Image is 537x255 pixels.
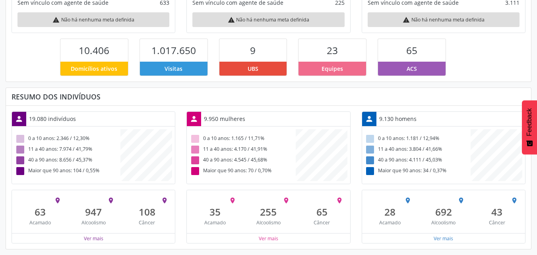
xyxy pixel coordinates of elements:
div: 108 [126,206,168,218]
div: Não há nenhuma meta definida [17,12,169,27]
i: warning [403,16,410,23]
div: 9.950 mulheres [201,112,248,126]
span: Feedback [526,108,533,136]
div: 40 a 90 anos: 4.545 / 45,68% [190,155,295,166]
div: Maior que 90 anos: 34 / 0,37% [365,166,471,177]
div: 35 [194,206,236,218]
i: person [15,115,23,123]
span: 9 [250,44,256,57]
span: Equipes [322,64,343,73]
button: Ver mais [433,235,454,242]
i: place [336,197,343,204]
span: 23 [327,44,338,57]
div: 63 [19,206,61,218]
i: place [229,197,236,204]
div: 19.080 indivíduos [26,112,79,126]
div: 0 a 10 anos: 1.165 / 11,71% [190,134,295,144]
i: place [283,197,290,204]
div: Acamado [19,219,61,226]
i: place [458,197,465,204]
div: 0 a 10 anos: 1.181 / 12,94% [365,134,471,144]
div: Câncer [301,219,343,226]
i: warning [228,16,235,23]
button: Feedback - Mostrar pesquisa [522,100,537,154]
div: Acamado [369,219,411,226]
span: UBS [248,64,258,73]
div: 9.130 homens [376,112,419,126]
div: Não há nenhuma meta definida [192,12,344,27]
div: 255 [247,206,289,218]
span: 65 [406,44,417,57]
span: ACS [407,64,417,73]
div: Alcoolismo [72,219,114,226]
i: place [161,197,168,204]
span: Domicílios ativos [71,64,117,73]
i: person [190,115,198,123]
div: Não há nenhuma meta definida [368,12,520,27]
div: Câncer [126,219,168,226]
i: warning [52,16,60,23]
div: Maior que 90 anos: 70 / 0,70% [190,166,295,177]
div: 43 [476,206,518,218]
div: Alcoolismo [423,219,465,226]
div: 40 a 90 anos: 8.656 / 45,37% [15,155,120,166]
div: Câncer [476,219,518,226]
span: 1.017.650 [151,44,196,57]
div: 28 [369,206,411,218]
div: 11 a 40 anos: 4.170 / 41,91% [190,144,295,155]
div: 11 a 40 anos: 3.804 / 41,66% [365,144,471,155]
div: Acamado [194,219,236,226]
div: Maior que 90 anos: 104 / 0,55% [15,166,120,177]
button: Ver mais [258,235,279,242]
i: place [107,197,114,204]
span: Visitas [165,64,182,73]
span: 10.406 [79,44,109,57]
i: place [54,197,61,204]
i: place [511,197,518,204]
div: Alcoolismo [247,219,289,226]
button: Ver mais [83,235,104,242]
i: place [404,197,411,204]
div: 11 a 40 anos: 7.974 / 41,79% [15,144,120,155]
div: 0 a 10 anos: 2.346 / 12,30% [15,134,120,144]
div: 65 [301,206,343,218]
div: Resumo dos indivíduos [12,92,525,101]
div: 40 a 90 anos: 4.111 / 45,03% [365,155,471,166]
i: person [365,115,374,123]
div: 947 [72,206,114,218]
div: 692 [423,206,465,218]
